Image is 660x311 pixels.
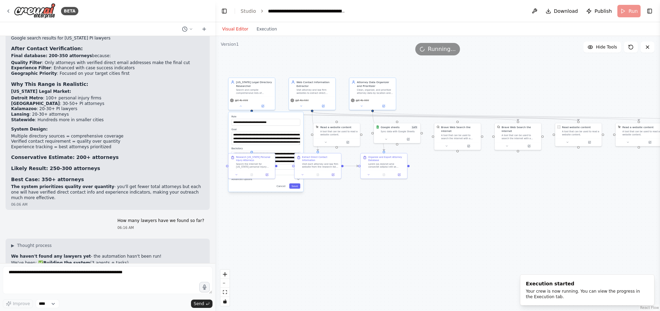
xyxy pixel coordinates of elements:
[357,89,394,95] div: Clean, organize, and prioritize attorney data by location and firm size, remove duplicates, verif...
[11,106,204,112] li: : 20-30+ PI lawyers
[11,96,43,100] strong: Detroit Metro
[11,60,204,66] li: : Only attorneys with verified direct email addresses make the final cut
[250,112,520,121] g: Edge from 8ed6c8c6-a45f-4820-8505-e3a9f00dc0f9 to 73a69bb4-78e1-42bf-be36-743e92bd3b94
[310,112,641,121] g: Edge from e156117b-dc2d-4a04-a9eb-88f408cdf7c8 to 5c642864-17ae-4618-ab28-7c32ef93b376
[179,25,196,33] button: Switch to previous chat
[11,106,37,111] strong: Kalamazoo
[13,301,30,306] span: Improve
[220,270,229,306] div: React Flow controls
[316,125,319,128] img: ScrapeElementFromWebsiteTool
[11,112,204,117] li: : 20-30+ attorneys
[232,147,300,150] label: Backstory
[236,89,273,95] div: Search and compile comprehensive lists of [US_STATE] personal injury attorneys from official stat...
[220,297,229,306] button: toggle interactivity
[194,301,204,306] span: Send
[579,140,600,144] button: Open in side panel
[11,96,204,101] li: : 100+ personal injury firms
[11,89,71,94] strong: [US_STATE] Legal Market:
[594,8,612,15] span: Publish
[228,153,275,179] div: Research [US_STATE] Personal Injury AttorneysSearch the internet for [US_STATE] personal injury a...
[337,140,358,144] button: Open in side panel
[11,71,57,76] strong: Geographic Priority
[623,130,660,136] div: A tool that can be used to read a website content.
[373,104,394,108] button: Open in side panel
[393,172,406,177] button: Open in side panel
[118,225,204,230] div: 06:16 AM
[295,99,309,102] span: gpt-4o-mini
[244,172,260,177] button: No output available
[562,130,599,136] div: A tool that can be used to read a website content.
[360,153,407,179] div: Organize and Export Attorney DatabaseLorem ips dolorsit ame consectet adipisci elit se doeiusmo t...
[294,153,341,179] div: Extract Direct Contact InformationVisit each attorney and law firm website from the research list...
[543,5,581,17] button: Download
[411,125,418,129] span: Number of enabled actions
[11,117,204,123] li: : Hundreds more in smaller cities
[11,53,204,59] p: because:
[232,115,300,118] label: Role
[11,243,52,248] button: ▶Thought process
[11,202,204,207] div: 06:06 AM
[645,6,654,16] button: Show right sidebar
[376,125,379,128] img: Google Sheets
[320,130,358,136] div: A tool that can be used to read a website content.
[232,128,300,131] label: Goal
[11,46,83,51] strong: After Contact Verification:
[236,162,273,168] div: Search the internet for [US_STATE] personal injury attorneys and law firms specializing in assaul...
[220,270,229,279] button: zoom in
[11,134,204,139] li: Multiple directory sources = comprehensive coverage
[623,125,654,129] div: Read a website content
[518,144,540,148] button: Open in side panel
[502,134,539,140] div: A tool that can be used to search the internet with a search_query.
[302,155,339,161] div: Extract Direct Contact Information
[313,123,360,146] div: ScrapeElementFromWebsiteToolRead a website contentA tool that can be used to read a website content.
[241,8,346,15] nav: breadcrumb
[11,53,92,58] strong: Final database: 200-350 attorneys
[289,184,300,189] button: Save
[436,125,440,128] img: BraveSearchTool
[11,71,204,77] li: : Focused on your target cities first
[61,7,78,15] div: BETA
[11,117,35,122] strong: Statewide
[302,162,339,168] div: Visit each attorney and law firm website from the research list to extract detailed contact infor...
[232,177,300,181] button: Advanced Options
[219,6,229,16] button: Hide left sidebar
[458,144,479,148] button: Open in side panel
[368,162,405,168] div: Lorem ips dolorsit ame consectet adipisci elit se doeiusmo temporinci, utlaboree dolo magnaal, en...
[11,144,204,150] li: Experience tracking = best attorneys prioritized
[220,288,229,297] button: fit view
[11,65,204,71] li: : Enhanced with case success indicators
[526,280,646,287] div: Execution started
[398,137,419,142] button: Open in side panel
[356,99,369,102] span: gpt-4o-mini
[11,81,88,87] strong: Why This Range is Realistic:
[618,125,621,128] img: ScrapeElementFromWebsiteTool
[252,25,281,33] button: Execution
[374,123,421,143] div: Google SheetsGoogle sheets1of3Sync data with Google Sheets
[368,155,405,161] div: Organize and Export Attorney Database
[218,25,252,33] button: Visual Editor
[14,3,55,19] img: Logo
[441,134,479,140] div: A tool that can be used to search the internet with a search_query.
[199,282,210,292] button: Click to speak your automation idea
[11,36,204,41] li: Google search results for [US_STATE] PI lawyers
[11,184,114,189] strong: The system prioritizes quality over quantity
[296,89,333,95] div: Visit attorney and law firm websites to extract direct contact information including email addres...
[554,8,578,15] span: Download
[3,299,33,308] button: Improve
[344,164,358,168] g: Edge from 2f107a65-4a2a-4986-a5c0-020d392d544e to 8927ed21-e62e-43b0-897f-fd537c953977
[252,104,273,108] button: Open in side panel
[557,125,561,128] img: ScrapeWebsiteTool
[376,172,392,177] button: No output available
[310,112,320,151] g: Edge from e156117b-dc2d-4a04-a9eb-88f408cdf7c8 to 2f107a65-4a2a-4986-a5c0-020d392d544e
[583,42,621,53] button: Hide Tools
[494,123,541,150] div: BraveSearchToolBrave Web Search the internetA tool that can be used to search the internet with a...
[274,184,288,189] button: Cancel
[441,125,479,133] div: Brave Web Search the internet
[43,260,90,265] strong: Building the system
[11,166,100,171] strong: Likely Result: 250-300 attorneys
[232,178,252,181] span: Advanced Options
[11,243,14,248] span: ▶
[118,218,204,224] p: How many lawyers have we found so far?
[310,112,580,121] g: Edge from e156117b-dc2d-4a04-a9eb-88f408cdf7c8 to 0f64fb93-b912-4da2-9b18-4b20aa69c10f
[502,125,539,133] div: Brave Web Search the internet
